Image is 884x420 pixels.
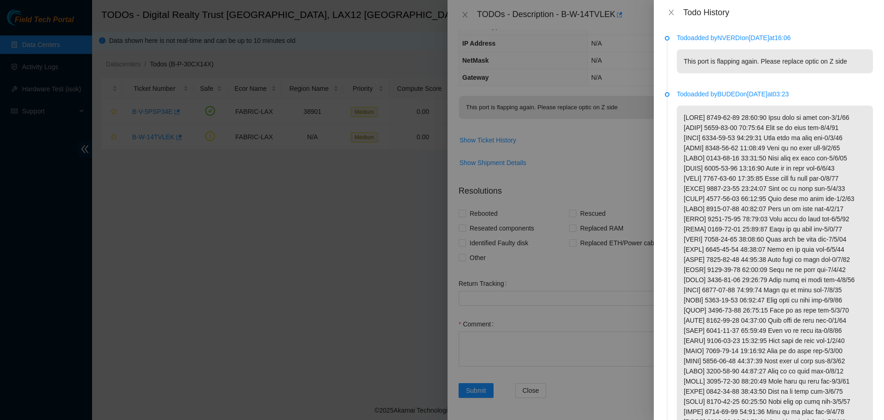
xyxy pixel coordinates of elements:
span: close [668,9,675,16]
p: Todo added by NVERDI on [DATE] at 16:06 [677,33,873,43]
p: Todo added by BUDED on [DATE] at 03:23 [677,89,873,99]
div: Todo History [683,7,873,18]
button: Close [665,8,678,17]
p: This port is flapping again. Please replace optic on Z side [677,49,873,73]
